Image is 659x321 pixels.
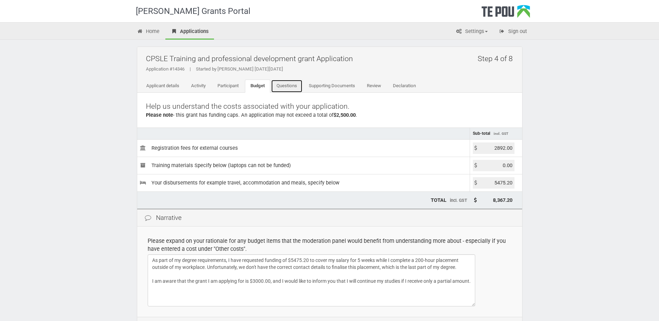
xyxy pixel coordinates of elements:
a: Home [132,24,165,40]
a: Review [361,80,387,93]
a: Supporting Documents [303,80,361,93]
div: Application #14346 Started by [PERSON_NAME] [DATE][DATE] [146,66,517,72]
a: Applicant details [141,80,185,93]
span: | [184,66,196,72]
a: Questions [271,80,303,93]
span: incl. GST [494,132,508,135]
textarea: As part of my degree requirements, I have requested funding of $5475.20 to cover my salary for 5 ... [148,254,475,306]
h2: CPSLE Training and professional development grant Application [146,50,517,67]
td: Training materials Specify below (laptops can not be funded) [137,157,470,174]
a: Budget [245,80,270,93]
div: Please expand on your rationale for any budget items that the moderation panel would benefit from... [148,237,512,253]
h2: Step 4 of 8 [478,50,517,67]
span: incl. GST [450,198,467,203]
div: - this grant has funding caps. An application may not exceed a total of . [146,112,513,119]
a: Activity [186,80,211,93]
a: Sign out [494,24,532,40]
div: Narrative [137,209,522,227]
b: $2,500.00 [333,112,356,118]
a: Participant [212,80,244,93]
td: Registration fees for external courses [137,139,470,157]
div: Te Pou Logo [481,5,530,22]
td: Your disbursements for example travel, accommodation and meals, specify below [137,174,470,191]
p: Help us understand the costs associated with your application. [146,101,513,112]
a: Declaration [387,80,421,93]
a: Applications [165,24,214,40]
b: Please note [146,112,173,118]
td: Sub-total [470,127,522,139]
td: TOTAL [137,191,470,209]
a: Settings [451,24,493,40]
